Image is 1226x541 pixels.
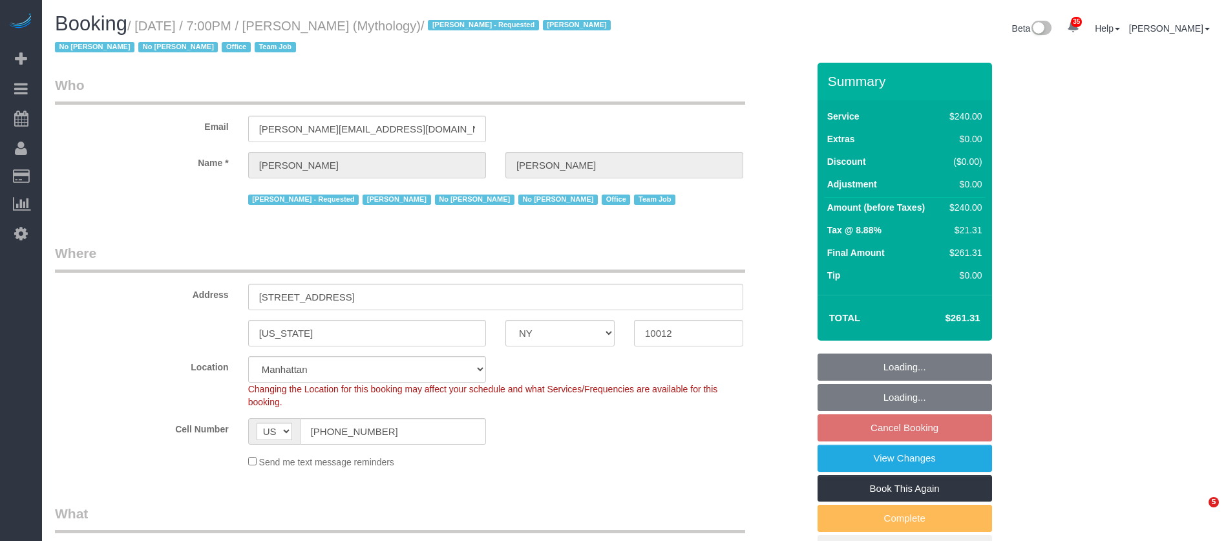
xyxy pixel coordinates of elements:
[45,418,238,436] label: Cell Number
[248,152,486,178] input: First Name
[55,12,127,35] span: Booking
[255,42,296,52] span: Team Job
[45,356,238,374] label: Location
[363,195,430,205] span: [PERSON_NAME]
[634,195,675,205] span: Team Job
[944,110,982,123] div: $240.00
[906,313,980,324] h4: $261.31
[248,195,359,205] span: [PERSON_NAME] - Requested
[1095,23,1120,34] a: Help
[944,246,982,259] div: $261.31
[259,457,394,467] span: Send me text message reminders
[944,133,982,145] div: $0.00
[944,178,982,191] div: $0.00
[818,445,992,472] a: View Changes
[634,320,743,346] input: Zip Code
[248,320,486,346] input: City
[944,269,982,282] div: $0.00
[827,269,841,282] label: Tip
[55,42,134,52] span: No [PERSON_NAME]
[505,152,743,178] input: Last Name
[55,76,745,105] legend: Who
[944,155,982,168] div: ($0.00)
[827,133,855,145] label: Extras
[518,195,598,205] span: No [PERSON_NAME]
[55,244,745,273] legend: Where
[248,384,718,407] span: Changing the Location for this booking may affect your schedule and what Services/Frequencies are...
[829,312,861,323] strong: Total
[827,110,860,123] label: Service
[1129,23,1210,34] a: [PERSON_NAME]
[1012,23,1052,34] a: Beta
[45,284,238,301] label: Address
[818,475,992,502] a: Book This Again
[1209,497,1219,507] span: 5
[55,19,615,55] small: / [DATE] / 7:00PM / [PERSON_NAME] (Mythology)
[428,20,538,30] span: [PERSON_NAME] - Requested
[1061,13,1086,41] a: 35
[827,201,925,214] label: Amount (before Taxes)
[138,42,218,52] span: No [PERSON_NAME]
[827,246,885,259] label: Final Amount
[45,116,238,133] label: Email
[827,155,866,168] label: Discount
[248,116,486,142] input: Email
[944,224,982,237] div: $21.31
[827,178,877,191] label: Adjustment
[543,20,611,30] span: [PERSON_NAME]
[8,13,34,31] img: Automaid Logo
[602,195,630,205] span: Office
[828,74,986,89] h3: Summary
[300,418,486,445] input: Cell Number
[222,42,250,52] span: Office
[1182,497,1213,528] iframe: Intercom live chat
[435,195,514,205] span: No [PERSON_NAME]
[55,504,745,533] legend: What
[45,152,238,169] label: Name *
[1030,21,1052,37] img: New interface
[827,224,882,237] label: Tax @ 8.88%
[944,201,982,214] div: $240.00
[1071,17,1082,27] span: 35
